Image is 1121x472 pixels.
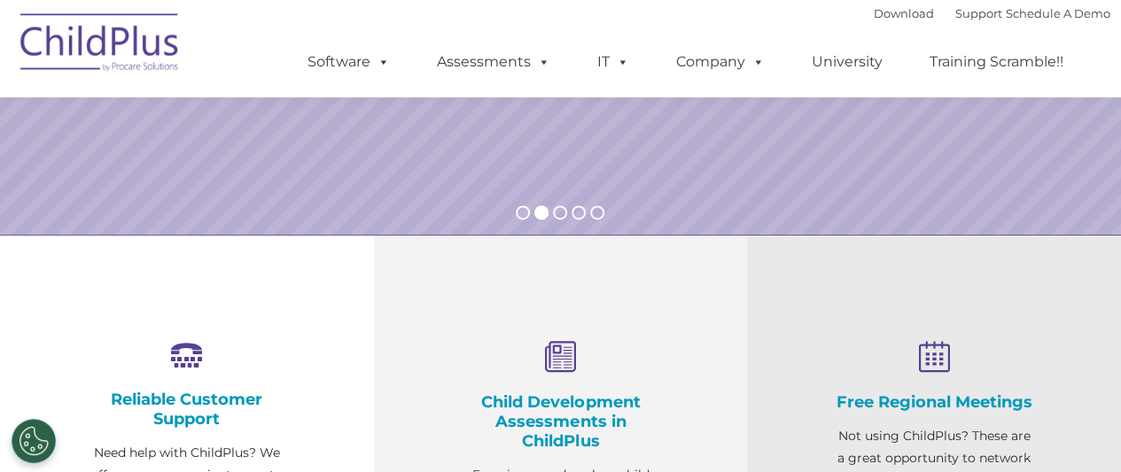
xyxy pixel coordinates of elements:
font: | [874,6,1110,20]
a: IT [580,44,647,80]
span: Phone number [246,190,322,203]
h4: Child Development Assessments in ChildPlus [463,392,659,451]
h4: Free Regional Meetings [836,392,1032,412]
a: Software [290,44,408,80]
button: Cookies Settings [12,419,56,463]
img: ChildPlus by Procare Solutions [12,1,189,89]
span: Last name [246,117,300,130]
a: Training Scramble!! [912,44,1081,80]
a: Company [658,44,782,80]
a: Assessments [419,44,568,80]
a: Download [874,6,934,20]
a: Schedule A Demo [1006,6,1110,20]
a: University [794,44,900,80]
a: Support [955,6,1002,20]
h4: Reliable Customer Support [89,390,285,429]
